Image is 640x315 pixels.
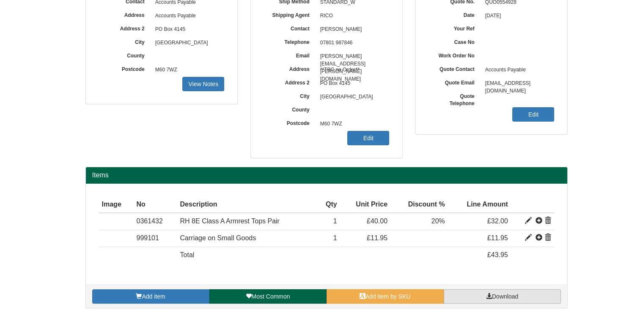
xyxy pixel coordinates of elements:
[177,247,317,263] td: Total
[182,77,224,91] a: View Notes
[487,251,508,258] span: £43.95
[133,196,176,213] th: No
[99,23,151,33] label: Address 2
[367,217,387,225] span: £40.00
[264,77,316,87] label: Address 2
[264,36,316,46] label: Telephone
[428,9,481,19] label: Date
[133,230,176,247] td: 999101
[341,196,391,213] th: Unit Price
[251,293,290,300] span: Most Common
[92,171,561,179] h2: Items
[316,23,390,36] span: [PERSON_NAME]
[481,77,555,90] span: [EMAIL_ADDRESS][DOMAIN_NAME]
[316,196,340,213] th: Qty
[99,196,133,213] th: Image
[99,63,151,73] label: Postcode
[365,293,411,300] span: Add item by SKU
[316,90,390,104] span: [GEOGRAPHIC_DATA]
[428,23,481,33] label: Your Ref
[316,77,390,90] span: PO Box 4145
[264,117,316,127] label: Postcode
[428,90,481,107] label: Quote Telephone
[481,9,555,23] span: [DATE]
[487,217,508,225] span: £32.00
[316,9,390,23] span: RICO
[151,63,225,77] span: M60 7WZ
[448,196,511,213] th: Line Amount
[264,9,316,19] label: Shipping Agent
[481,63,555,77] span: Accounts Payable
[151,9,225,23] span: Accounts Payable
[180,217,280,225] span: RH 8E Class A Armrest Tops Pair
[99,50,151,60] label: County
[151,36,225,50] span: [GEOGRAPHIC_DATA]
[512,107,554,122] a: Edit
[264,23,316,33] label: Contact
[99,9,151,19] label: Address
[487,234,508,242] span: £11.95
[316,36,390,50] span: 07801 987846
[333,234,337,242] span: 1
[428,36,481,46] label: Case No
[264,104,316,114] label: County
[264,63,316,73] label: Address
[492,293,518,300] span: Download
[99,36,151,46] label: City
[316,117,390,131] span: M60 7WZ
[316,50,390,63] span: [PERSON_NAME][EMAIL_ADDRESS][PERSON_NAME][DOMAIN_NAME]
[444,289,561,304] a: Download
[177,196,317,213] th: Description
[151,23,225,36] span: PO Box 4145
[142,293,165,300] span: Add item
[428,63,481,73] label: Quote Contact
[428,77,481,87] label: Quote Email
[264,50,316,60] label: Email
[333,217,337,225] span: 1
[180,234,256,242] span: Carriage on Small Goods
[391,196,448,213] th: Discount %
[428,50,481,60] label: Work Order No
[264,90,316,100] label: City
[367,234,387,242] span: £11.95
[347,131,389,145] a: Edit
[431,217,445,225] span: 20%
[133,213,176,230] td: 0361432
